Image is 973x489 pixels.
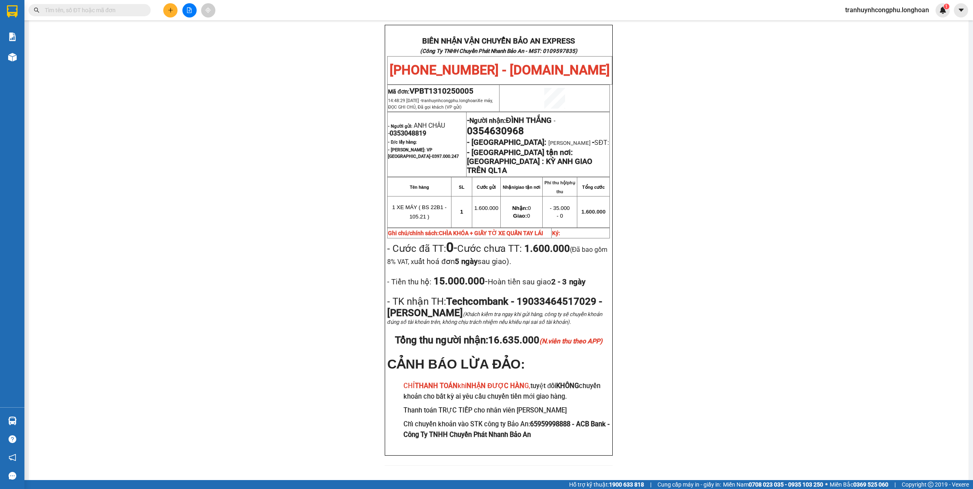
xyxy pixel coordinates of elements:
img: solution-icon [8,33,17,41]
strong: [GEOGRAPHIC_DATA] : KỲ ANH GIAO TRÊN QL1A [467,157,592,175]
strong: (Công Ty TNHH Chuyển Phát Nhanh Bảo An - MST: 0109597835) [420,48,577,54]
span: - [446,240,457,255]
strong: Nhận: [512,205,528,211]
strong: KHÔNG [556,382,579,390]
strong: PHIẾU DÁN LÊN HÀNG [57,4,164,15]
span: - TK nhận TH: [387,296,446,307]
input: Tìm tên, số ĐT hoặc mã đơn [45,6,141,15]
span: [PHONE_NUMBER] [3,28,62,42]
span: 0397.000.247 [432,154,459,159]
strong: 1.600.000 [524,243,570,254]
span: 0354630968 [467,125,524,137]
span: CHỈ khi G, [403,382,530,390]
span: Hoàn tiền sau giao [488,277,585,286]
span: (Khách kiểm tra ngay khi gửi hàng, công ty sẽ chuyển khoản đúng số tài khoản trên, không chịu trá... [387,311,602,325]
span: ĐÌNH THẮNG [506,116,551,125]
span: CHÌA KHÓA + GIẤY TỜ XE QUẤN TAY LÁI [439,230,543,236]
strong: 0708 023 035 - 0935 103 250 [749,481,823,488]
span: search [34,7,39,13]
h3: tuyệt đối chuyển khoản cho bất kỳ ai yêu cầu chuyển tiền mới giao hàng. [403,381,610,402]
span: 1 [945,4,948,9]
span: plus [168,7,173,13]
strong: - [GEOGRAPHIC_DATA] tận nơi: [467,148,573,157]
span: question-circle [9,435,16,443]
span: - [432,275,585,287]
span: Cung cấp máy in - giấy in: [657,480,721,489]
strong: 65959998888 - ACB Bank - Công Ty TNHH Chuyển Phát Nhanh Bảo An [403,420,610,439]
span: 1 [460,209,463,215]
button: caret-down [954,3,968,17]
strong: Ký: [552,230,560,236]
span: copyright [928,482,934,487]
span: SĐT: [594,139,609,146]
span: Techcombank - 19033464517029 - [PERSON_NAME] [387,296,602,319]
sup: 1 [944,4,949,9]
strong: 5 ngày [455,257,478,266]
span: VPBT1310250005 [410,87,473,96]
span: ANH CHÂU - [388,122,445,137]
span: 16.635.000 [488,334,603,346]
span: 0 [512,205,531,211]
strong: Tổng cước [582,185,605,190]
span: Ngày in phiếu: 12:51 ngày [55,16,167,25]
span: ⚪️ [825,483,828,486]
span: Miền Bắc [830,480,888,489]
h3: Thanh toán TRỰC TIẾP cho nhân viên [PERSON_NAME] [403,405,610,416]
span: 1 XE MÁY ( BS 22B1 - 105.21 ) [392,204,447,220]
span: Cước chưa TT: [387,243,607,266]
span: Mã đơn: VPBT1310250004 [3,49,124,60]
button: file-add [182,3,197,17]
em: (N.viên thu theo APP) [539,337,603,345]
span: uất hoá đơn sau giao). [414,257,511,266]
span: - [GEOGRAPHIC_DATA]: [467,138,546,147]
button: plus [163,3,178,17]
strong: - [467,116,551,125]
span: 1.600.000 [474,205,498,211]
span: file-add [186,7,192,13]
span: Tổng thu người nhận: [395,334,603,346]
strong: - D/c lấy hàng: [388,140,417,145]
span: message [9,472,16,480]
span: | [894,480,896,489]
span: - [PERSON_NAME]: VP [GEOGRAPHIC_DATA]- [388,147,459,159]
strong: SL [459,185,465,190]
strong: - Người gửi: [388,124,412,129]
span: Miền Nam [723,480,823,489]
span: tranhuynhcongphu.longhoan [388,98,493,110]
span: caret-down [958,7,965,14]
strong: 1900 633 818 [609,481,644,488]
strong: CSKH: [22,28,43,35]
span: (Đã bao gồm 8% VAT, x [387,246,607,266]
img: logo-vxr [7,5,18,17]
span: - 35.000 [550,205,570,211]
span: - Tiền thu hộ: [387,277,432,286]
span: - [552,117,555,124]
img: icon-new-feature [939,7,947,14]
span: - Cước đã TT: [387,243,457,254]
strong: 2 - 3 [551,277,585,286]
strong: NHẬN ĐƯỢC HÀN [467,382,524,390]
span: Người nhận: [469,117,551,124]
span: Hỗ trợ kỹ thuật: [569,480,644,489]
strong: BIÊN NHẬN VẬN CHUYỂN BẢO AN EXPRESS [422,37,575,46]
strong: 0 [446,240,454,255]
span: aim [205,7,211,13]
strong: 0369 525 060 [853,481,888,488]
span: 14:48:29 [DATE] - [388,98,493,110]
h3: Chỉ chuyển khoản vào STK công ty Bảo An: [403,419,610,440]
strong: Phí thu hộ/phụ thu [544,180,575,194]
span: [PERSON_NAME] [548,140,591,146]
span: CÔNG TY TNHH CHUYỂN PHÁT NHANH BẢO AN [64,28,162,42]
strong: Nhận/giao tận nơi [503,185,540,190]
span: Mã đơn: [388,88,473,95]
span: notification [9,454,16,461]
strong: Tên hàng [410,185,429,190]
img: warehouse-icon [8,53,17,61]
span: - [592,138,594,147]
img: warehouse-icon [8,417,17,425]
strong: 15.000.000 [432,275,485,287]
span: 0 [513,213,530,219]
strong: THANH TOÁN [415,382,458,390]
span: [PHONE_NUMBER] - [DOMAIN_NAME] [390,62,610,78]
strong: Cước gửi [477,185,496,190]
